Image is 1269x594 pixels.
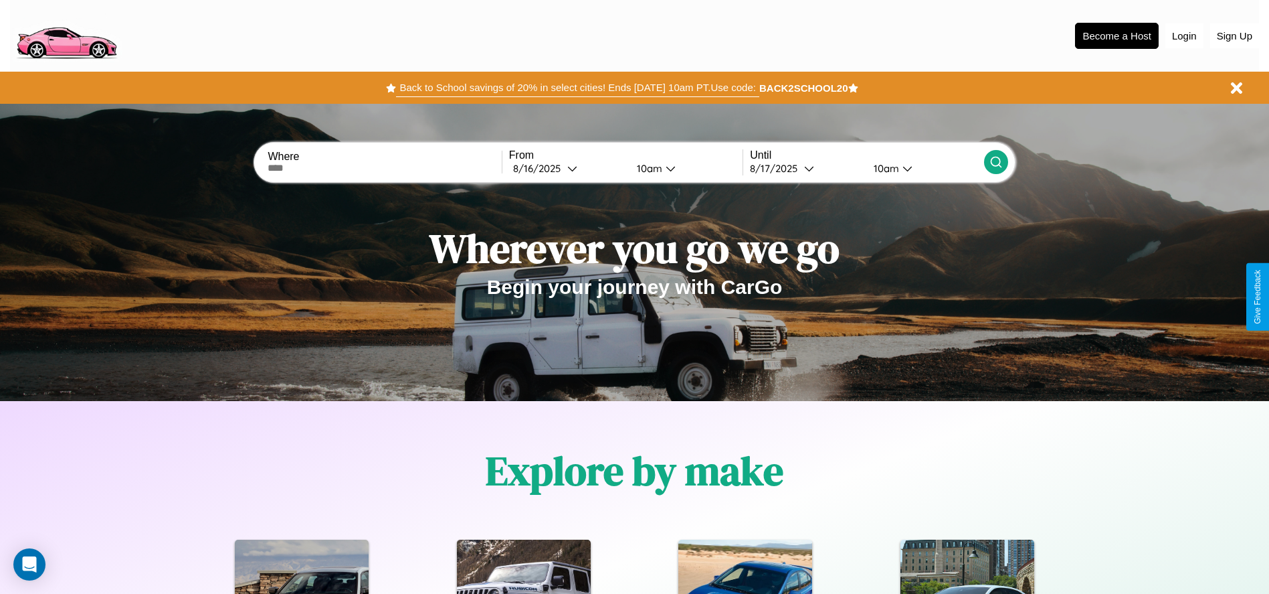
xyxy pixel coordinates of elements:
[513,162,567,175] div: 8 / 16 / 2025
[486,443,783,498] h1: Explore by make
[268,151,501,163] label: Where
[626,161,743,175] button: 10am
[509,161,626,175] button: 8/16/2025
[1075,23,1159,49] button: Become a Host
[509,149,743,161] label: From
[630,162,666,175] div: 10am
[863,161,984,175] button: 10am
[1210,23,1259,48] button: Sign Up
[10,7,122,62] img: logo
[13,548,45,581] div: Open Intercom Messenger
[750,162,804,175] div: 8 / 17 / 2025
[1253,270,1262,324] div: Give Feedback
[750,149,983,161] label: Until
[759,82,848,94] b: BACK2SCHOOL20
[1165,23,1203,48] button: Login
[867,162,902,175] div: 10am
[396,78,759,97] button: Back to School savings of 20% in select cities! Ends [DATE] 10am PT.Use code:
